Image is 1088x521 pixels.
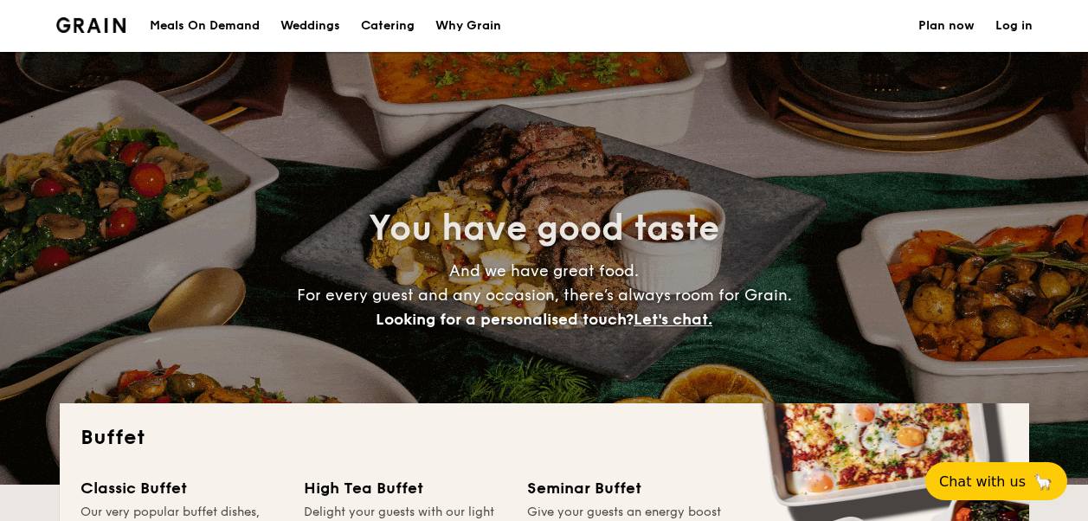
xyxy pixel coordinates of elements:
span: 🦙 [1033,472,1053,492]
span: Chat with us [939,473,1026,490]
div: High Tea Buffet [304,476,506,500]
span: Let's chat. [634,310,712,329]
a: Logotype [56,17,126,33]
img: Grain [56,17,126,33]
h2: Buffet [80,424,1008,452]
div: Seminar Buffet [527,476,730,500]
div: Classic Buffet [80,476,283,500]
button: Chat with us🦙 [925,462,1067,500]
